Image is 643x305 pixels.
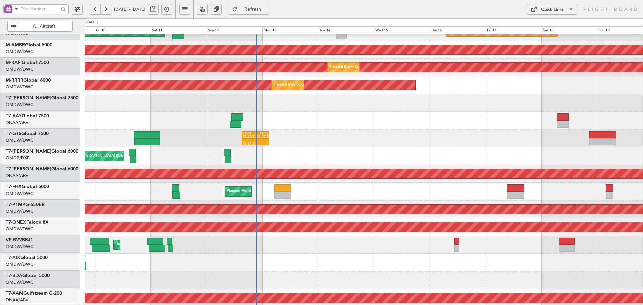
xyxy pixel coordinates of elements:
[6,208,33,214] a: OMDW/DWC
[256,132,269,135] div: EGSS
[6,43,25,47] span: M-AMBR
[6,96,51,100] span: T7-[PERSON_NAME]
[114,6,145,12] span: [DATE] - [DATE]
[318,26,374,34] div: Tue 14
[6,137,33,143] a: OMDW/DWC
[541,6,564,13] div: Quick Links
[6,149,78,154] a: T7-[PERSON_NAME]Global 6000
[6,297,28,303] a: DNAA/ABV
[6,131,49,136] a: T7-GTSGlobal 7500
[6,149,51,154] span: T7-[PERSON_NAME]
[6,291,23,296] span: T7-XAM
[242,135,256,138] div: 15:20 Z
[207,26,263,34] div: Sun 12
[86,20,98,25] div: [DATE]
[256,142,269,145] div: -
[6,190,33,197] a: OMDW/DWC
[6,49,33,55] a: OMDW/DWC
[6,113,22,118] span: T7-AAY
[6,291,62,296] a: T7-XAMGulfstream G-200
[6,60,22,65] span: M-RAFI
[6,255,48,260] a: T7-AIXGlobal 5000
[256,135,269,138] div: 03:05 Z
[542,26,597,34] div: Sat 18
[115,240,214,250] div: Unplanned Maint [GEOGRAPHIC_DATA] (Al Maktoum Intl)
[6,113,49,118] a: T7-AAYGlobal 7500
[6,173,28,179] a: DNAA/ABV
[6,226,33,232] a: OMDW/DWC
[374,26,430,34] div: Wed 15
[6,167,51,171] span: T7-[PERSON_NAME]
[6,155,30,161] a: OMDB/DXB
[329,62,395,72] div: Planned Maint Dubai (Al Maktoum Intl)
[486,26,542,34] div: Fri 17
[6,84,33,90] a: OMDW/DWC
[6,120,28,126] a: DNAA/ABV
[6,43,52,47] a: M-AMBRGlobal 5000
[95,26,151,34] div: Fri 10
[51,151,163,161] div: Planned Maint [GEOGRAPHIC_DATA] ([GEOGRAPHIC_DATA] Intl)
[6,102,33,108] a: OMDW/DWC
[21,4,59,14] input: Trip Number
[6,96,78,100] a: T7-[PERSON_NAME]Global 7500
[229,4,269,15] button: Refresh
[430,26,486,34] div: Thu 16
[6,238,22,242] span: VP-BVV
[6,279,33,285] a: OMDW/DWC
[6,60,49,65] a: M-RAFIGlobal 7500
[6,202,45,207] a: T7-P1MPG-650ER
[6,261,33,268] a: OMDW/DWC
[7,21,73,32] button: All Aircraft
[273,80,339,90] div: Planned Maint Dubai (Al Maktoum Intl)
[6,184,49,189] a: T7-FHXGlobal 5000
[6,202,25,207] span: T7-P1MP
[527,4,577,15] button: Quick Links
[6,220,26,225] span: T7-ONEX
[262,26,318,34] div: Mon 13
[6,78,23,83] span: M-RRRR
[6,66,33,72] a: OMDW/DWC
[6,255,20,260] span: T7-AIX
[6,273,22,278] span: T7-BDA
[6,244,33,250] a: OMDW/DWC
[6,78,51,83] a: M-RRRRGlobal 6000
[227,186,293,197] div: Planned Maint Dubai (Al Maktoum Intl)
[239,7,267,12] span: Refresh
[242,142,256,145] div: 15:17 Z
[6,273,50,278] a: T7-BDAGlobal 5000
[6,238,33,242] a: VP-BVVBBJ1
[18,24,70,29] span: All Aircraft
[242,132,256,135] div: VTBD
[6,220,49,225] a: T7-ONEXFalcon 8X
[6,184,22,189] span: T7-FHX
[6,131,21,136] span: T7-GTS
[6,167,78,171] a: T7-[PERSON_NAME]Global 6000
[151,26,207,34] div: Sat 11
